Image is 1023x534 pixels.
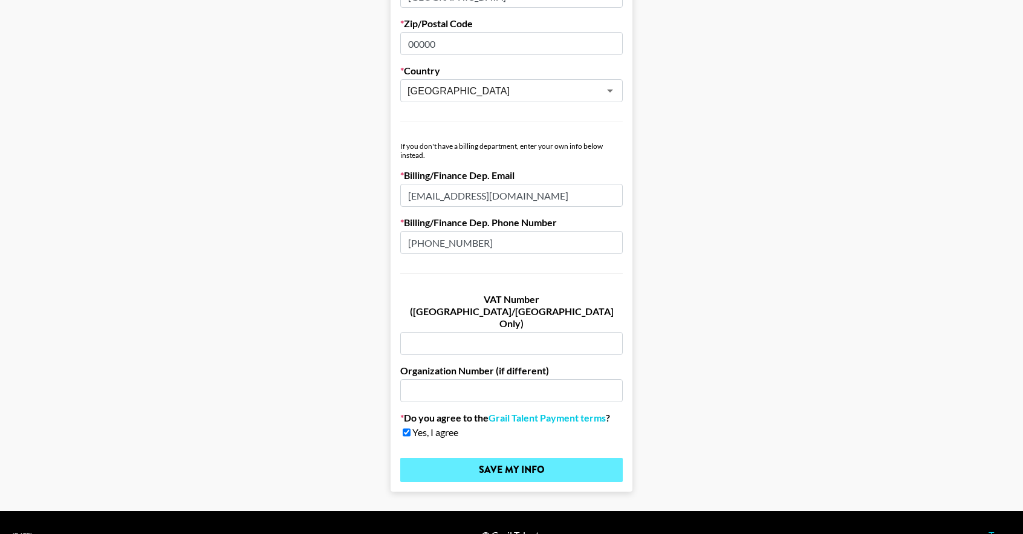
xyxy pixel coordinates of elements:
button: Open [602,82,619,99]
label: Billing/Finance Dep. Email [400,169,623,181]
label: Billing/Finance Dep. Phone Number [400,217,623,229]
span: Yes, I agree [412,426,458,438]
div: If you don't have a billing department, enter your own info below instead. [400,142,623,160]
input: Save My Info [400,458,623,482]
a: Grail Talent Payment terms [489,412,606,424]
label: Do you agree to the ? [400,412,623,424]
label: Zip/Postal Code [400,18,623,30]
label: Organization Number (if different) [400,365,623,377]
label: VAT Number ([GEOGRAPHIC_DATA]/[GEOGRAPHIC_DATA] Only) [400,293,623,330]
label: Country [400,65,623,77]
